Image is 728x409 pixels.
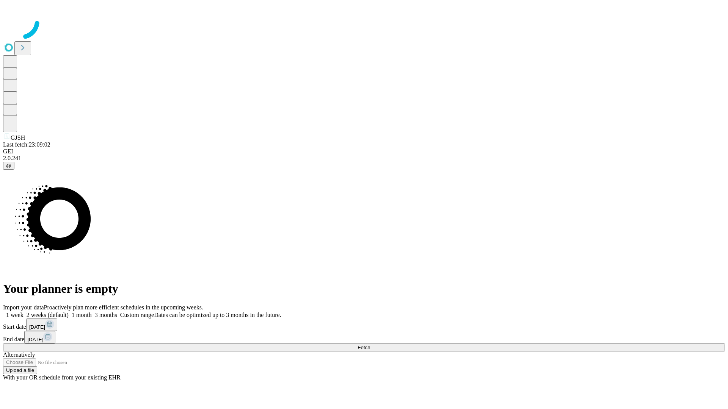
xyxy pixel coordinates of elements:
[358,345,370,350] span: Fetch
[3,155,725,162] div: 2.0.241
[3,304,44,311] span: Import your data
[3,318,725,331] div: Start date
[11,134,25,141] span: GJSH
[26,318,57,331] button: [DATE]
[27,312,69,318] span: 2 weeks (default)
[3,282,725,296] h1: Your planner is empty
[3,374,121,381] span: With your OR schedule from your existing EHR
[24,331,55,343] button: [DATE]
[3,343,725,351] button: Fetch
[29,324,45,330] span: [DATE]
[3,366,37,374] button: Upload a file
[3,162,14,170] button: @
[3,141,50,148] span: Last fetch: 23:09:02
[6,163,11,169] span: @
[95,312,117,318] span: 3 months
[27,337,43,342] span: [DATE]
[44,304,203,311] span: Proactively plan more efficient schedules in the upcoming weeks.
[72,312,92,318] span: 1 month
[3,351,35,358] span: Alternatively
[3,148,725,155] div: GEI
[6,312,24,318] span: 1 week
[154,312,281,318] span: Dates can be optimized up to 3 months in the future.
[120,312,154,318] span: Custom range
[3,331,725,343] div: End date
